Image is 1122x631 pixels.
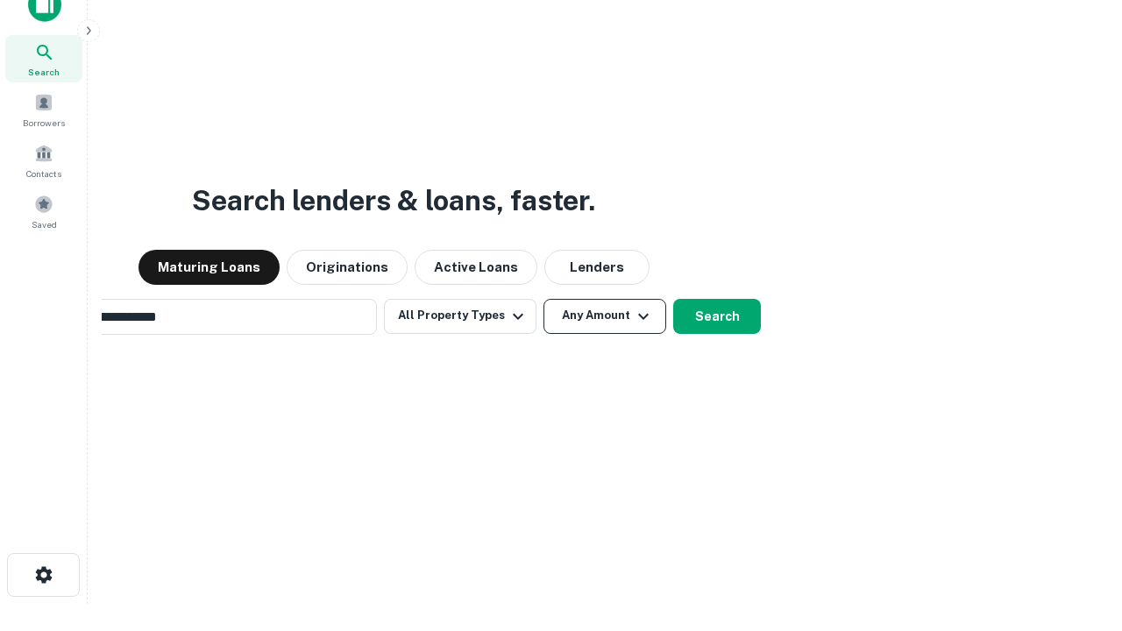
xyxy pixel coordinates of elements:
button: All Property Types [384,299,536,334]
a: Contacts [5,137,82,184]
button: Originations [287,250,408,285]
button: Lenders [544,250,650,285]
a: Borrowers [5,86,82,133]
a: Saved [5,188,82,235]
button: Active Loans [415,250,537,285]
span: Search [28,65,60,79]
span: Contacts [26,167,61,181]
h3: Search lenders & loans, faster. [192,180,595,222]
button: Maturing Loans [138,250,280,285]
span: Borrowers [23,116,65,130]
span: Saved [32,217,57,231]
a: Search [5,35,82,82]
iframe: Chat Widget [1034,435,1122,519]
button: Any Amount [543,299,666,334]
button: Search [673,299,761,334]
